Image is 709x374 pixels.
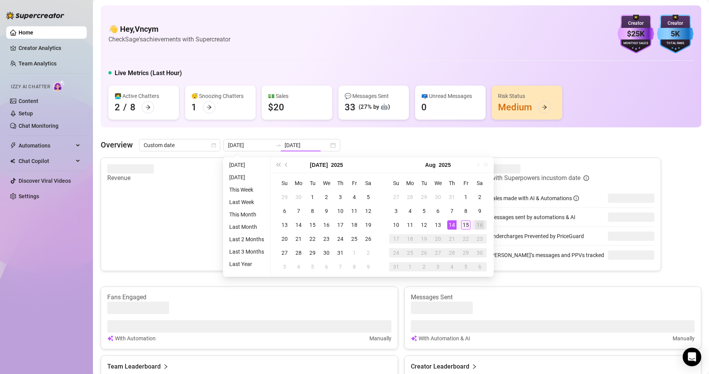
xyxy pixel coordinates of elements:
a: Setup [19,110,33,117]
article: Overview [101,139,133,151]
span: right [472,362,477,371]
span: right [163,362,168,371]
span: pie-chart [430,171,436,176]
div: Sales made with AI & Automations [489,194,579,202]
div: 💵 Sales [268,92,326,100]
article: Team Leaderboard [107,362,161,371]
span: info-circle [584,175,589,181]
div: 0 [421,101,427,113]
div: 2 [115,101,120,113]
span: dollar-circle [444,171,450,176]
span: thunderbolt [10,142,16,149]
div: Creator [618,20,654,27]
a: Discover Viral Videos [19,178,71,184]
img: AI Chatter [53,80,65,91]
div: Open Intercom Messenger [683,348,701,366]
div: (27% by 🤖) [359,103,390,112]
span: Custom date [144,139,216,151]
span: Izzy AI Chatter [11,83,50,91]
div: 1 [191,101,197,113]
article: Manually [369,334,391,343]
img: svg%3e [107,334,113,343]
div: $20 [268,101,284,113]
span: arrow-right [542,105,547,110]
a: Settings [19,193,39,199]
h4: 👋 Hey, Vncym [108,24,230,34]
a: Chat Monitoring [19,123,58,129]
article: Manually [673,334,695,343]
div: 5K [657,28,694,40]
span: info-circle [573,196,579,201]
article: Revenue [107,173,154,183]
div: Messages sent by automations & AI [474,211,575,223]
input: Start date [228,141,272,149]
span: Chat Copilot [19,155,74,167]
img: purple-badge-B9DA21FR.svg [618,15,654,53]
span: arrow-right [206,105,212,110]
div: 😴 Snoozing Chatters [191,92,249,100]
a: Home [19,29,33,36]
div: 33 [345,101,355,113]
article: Messages Sent [411,293,695,302]
span: swap-right [275,142,282,148]
article: With Automation [115,334,156,343]
div: 👩‍💻 Active Chatters [115,92,173,100]
div: $25K [618,28,654,40]
h5: Live Metrics (Last Hour) [115,69,182,78]
div: Monthly Sales [618,41,654,46]
div: segmented control [411,167,455,180]
div: 💬 Messages Sent [345,92,403,100]
article: Made with Superpowers in custom date [474,173,580,183]
div: Total Fans [657,41,694,46]
img: svg%3e [477,252,484,259]
a: Creator Analytics [19,42,81,54]
article: Creator Leaderboard [411,362,469,371]
a: Content [19,98,38,104]
div: 📪 Unread Messages [421,92,479,100]
span: arrow-right [145,105,151,110]
a: Team Analytics [19,60,57,67]
div: Creator [657,20,694,27]
img: svg%3e [477,195,484,202]
article: Fans Engaged [107,293,391,302]
span: Automations [19,139,74,152]
img: svg%3e [477,214,483,220]
article: Check Sage's achievements with Supercreator [108,34,230,44]
div: 8 [130,101,136,113]
div: Risk Status [498,92,556,100]
article: With Automation & AI [419,334,470,343]
span: calendar [211,143,216,148]
div: Undercharges Prevented by PriceGuard [474,230,584,242]
input: End date [285,141,329,149]
span: to [275,142,282,148]
img: blue-badge-DgoSNQY1.svg [657,15,694,53]
div: [PERSON_NAME]’s messages and PPVs tracked [474,249,604,261]
img: svg%3e [477,233,484,240]
img: logo-BBDzfeDw.svg [6,12,64,19]
img: svg%3e [411,334,417,343]
span: line-chart [416,171,422,176]
img: Chat Copilot [10,158,15,164]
